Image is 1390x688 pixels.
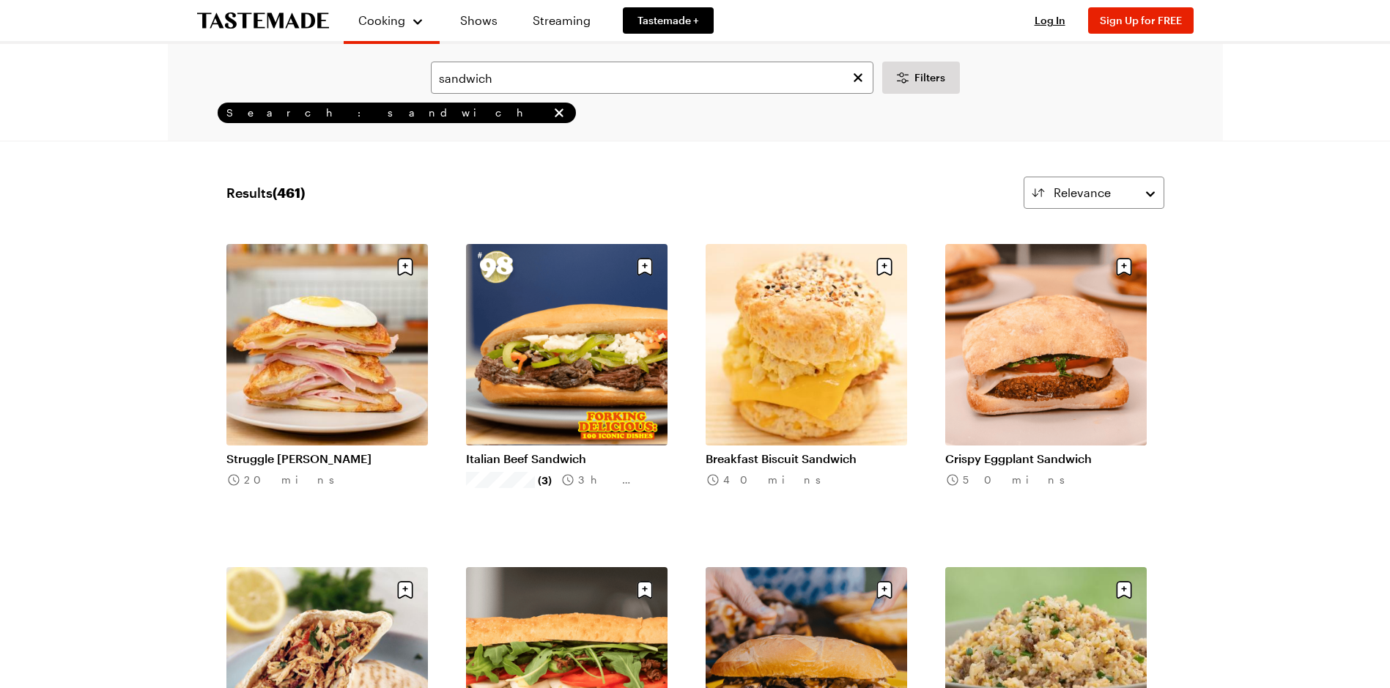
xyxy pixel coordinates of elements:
[226,106,548,119] span: Search: sandwich
[882,62,960,94] button: Desktop filters
[1088,7,1194,34] button: Sign Up for FREE
[226,182,305,203] span: Results
[1100,14,1182,26] span: Sign Up for FREE
[1054,184,1111,201] span: Relevance
[850,70,866,86] button: Clear search
[1110,253,1138,281] button: Save recipe
[870,576,898,604] button: Save recipe
[358,13,405,27] span: Cooking
[637,13,699,28] span: Tastemade +
[706,451,907,466] a: Breakfast Biscuit Sandwich
[1021,13,1079,28] button: Log In
[226,451,428,466] a: Struggle [PERSON_NAME]
[273,185,305,201] span: ( 461 )
[197,12,329,29] a: To Tastemade Home Page
[1024,177,1164,209] button: Relevance
[1110,576,1138,604] button: Save recipe
[945,451,1147,466] a: Crispy Eggplant Sandwich
[631,576,659,604] button: Save recipe
[631,253,659,281] button: Save recipe
[870,253,898,281] button: Save recipe
[391,253,419,281] button: Save recipe
[623,7,714,34] a: Tastemade +
[1035,14,1065,26] span: Log In
[431,62,873,94] input: Search for a Recipe
[551,105,567,121] button: remove Search: sandwich
[358,6,425,35] button: Cooking
[466,451,668,466] a: Italian Beef Sandwich
[914,70,945,85] span: Filters
[391,576,419,604] button: Save recipe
